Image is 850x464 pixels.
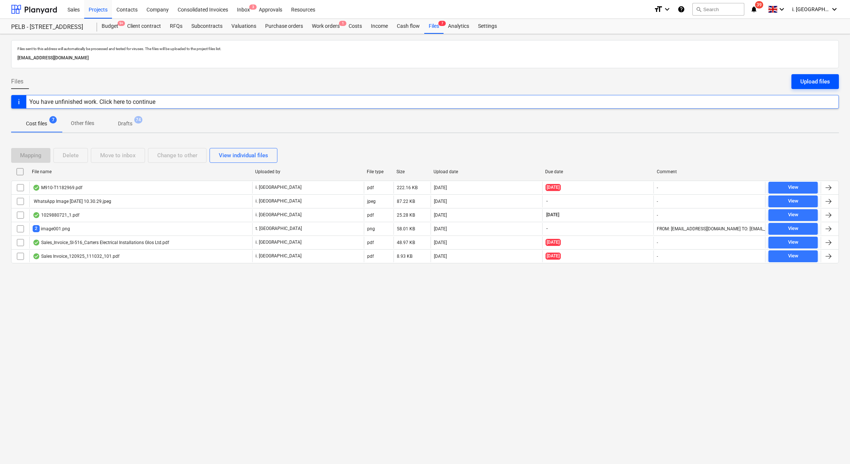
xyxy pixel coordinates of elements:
[366,19,392,34] a: Income
[49,116,57,124] span: 7
[755,1,763,9] span: 39
[397,213,415,218] div: 25.28 KB
[546,212,560,218] span: [DATE]
[344,19,366,34] a: Costs
[118,21,125,26] span: 9+
[444,19,474,34] a: Analytics
[11,23,88,31] div: PELB - [STREET_ADDRESS]
[657,169,762,174] div: Comment
[33,199,111,204] div: WhatsApp Image [DATE] 10.30.29.jpeg
[424,19,444,34] a: Files7
[545,169,651,174] div: Due date
[71,119,94,127] p: Other files
[367,254,374,259] div: pdf
[768,223,818,235] button: View
[546,184,561,191] span: [DATE]
[657,185,658,190] div: -
[424,19,444,34] div: Files
[788,252,798,260] div: View
[792,6,829,12] span: i. [GEOGRAPHIC_DATA]
[33,240,40,246] div: OCR finished
[256,253,302,259] p: i. [GEOGRAPHIC_DATA]
[256,184,302,191] p: i. [GEOGRAPHIC_DATA]
[367,185,374,190] div: pdf
[249,4,257,10] span: 3
[17,54,833,62] p: [EMAIL_ADDRESS][DOMAIN_NAME]
[678,5,685,14] i: Knowledge base
[474,19,501,34] div: Settings
[657,254,658,259] div: -
[33,225,70,232] div: image001.png
[33,253,119,259] div: Sales Invoice_120925_111032_101.pdf
[33,185,82,191] div: M910-T1182969.pdf
[434,199,447,204] div: [DATE]
[97,19,123,34] div: Budget
[367,226,375,231] div: png
[768,182,818,194] button: View
[546,253,561,260] span: [DATE]
[227,19,261,34] a: Valuations
[777,5,786,14] i: keyboard_arrow_down
[33,212,79,218] div: 1029880721_1.pdf
[434,185,447,190] div: [DATE]
[657,199,658,204] div: -
[788,238,798,247] div: View
[750,5,758,14] i: notifications
[397,240,415,245] div: 48.97 KB
[256,198,302,204] p: i. [GEOGRAPHIC_DATA]
[165,19,187,34] div: RFQs
[256,239,302,246] p: i. [GEOGRAPHIC_DATA]
[800,77,830,86] div: Upload files
[438,21,446,26] span: 7
[397,226,415,231] div: 58.01 KB
[219,151,268,160] div: View individual files
[307,19,344,34] div: Work orders
[657,213,658,218] div: -
[187,19,227,34] a: Subcontracts
[692,3,744,16] button: Search
[29,98,155,105] div: You have unfinished work. Click here to continue
[118,120,132,128] p: Drafts
[791,74,839,89] button: Upload files
[256,226,302,232] p: t. [GEOGRAPHIC_DATA]
[696,6,702,12] span: search
[663,5,672,14] i: keyboard_arrow_down
[396,169,428,174] div: Size
[788,197,798,205] div: View
[256,212,302,218] p: i. [GEOGRAPHIC_DATA]
[367,213,374,218] div: pdf
[11,77,23,86] span: Files
[813,428,850,464] iframe: Chat Widget
[307,19,344,34] a: Work orders1
[210,148,277,163] button: View individual files
[367,169,391,174] div: File type
[261,19,307,34] a: Purchase orders
[33,253,40,259] div: OCR finished
[768,209,818,221] button: View
[33,212,40,218] div: OCR finished
[768,195,818,207] button: View
[367,199,376,204] div: jpeg
[434,226,447,231] div: [DATE]
[434,240,447,245] div: [DATE]
[26,120,47,128] p: Cost files
[768,237,818,249] button: View
[397,185,418,190] div: 222.16 KB
[788,183,798,192] div: View
[255,169,361,174] div: Uploaded by
[339,21,346,26] span: 1
[33,185,40,191] div: OCR finished
[33,240,169,246] div: Sales_Invoice_SI-516_Carters Electrical Installations Glos Ltd.pdf
[434,254,447,259] div: [DATE]
[392,19,424,34] a: Cash flow
[33,225,40,232] span: 2
[657,240,658,245] div: -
